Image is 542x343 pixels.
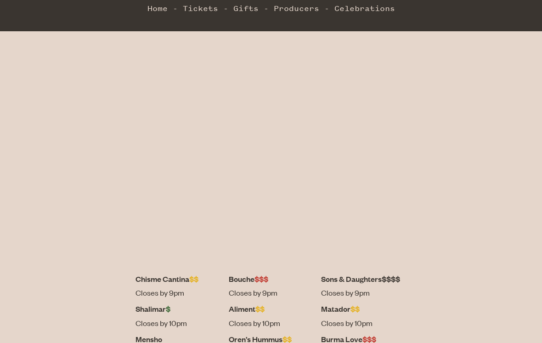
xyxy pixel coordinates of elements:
dd: Closes by 9pm [321,287,406,298]
dt: Matador [321,303,406,314]
dt: Chisme Cantina [135,273,222,285]
dd: Closes by 9pm [135,287,222,298]
span: $$$$ [382,274,400,284]
dt: Bouche [229,273,314,285]
dd: Closes by 10pm [229,317,314,329]
dt: Aliment [229,303,314,314]
dd: Closes by 10pm [321,317,406,329]
dt: Shalimar [135,303,222,314]
dd: Closes by 9pm [229,287,314,298]
span: $ [166,303,170,314]
dt: Sons & Daughters [321,273,406,285]
span: $$$ [254,274,268,284]
span: $$ [255,303,265,314]
span: $$ [189,274,198,284]
span: $$ [350,303,360,314]
dd: Closes by 10pm [135,317,222,329]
